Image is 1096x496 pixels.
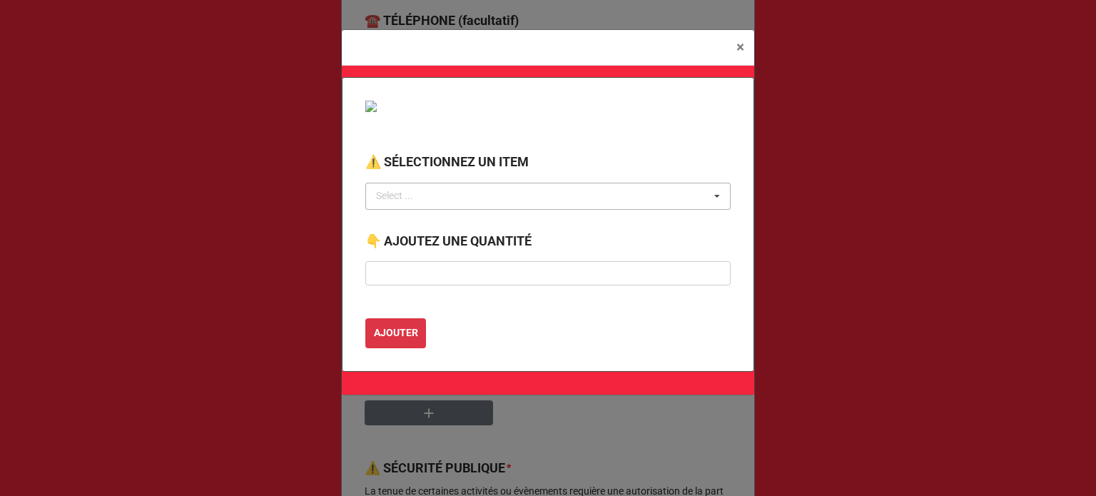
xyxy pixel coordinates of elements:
img: VSJ_SERV_LOIS_SPORT_DEV_SOC.png [365,101,508,112]
label: 👇 AJOUTEZ UNE QUANTITÉ [365,231,532,251]
span: × [736,39,744,56]
div: Select ... [372,188,434,204]
button: AJOUTER [365,318,426,348]
b: AJOUTER [374,325,418,340]
label: ⚠️ SÉLECTIONNEZ UN ITEM [365,152,529,172]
